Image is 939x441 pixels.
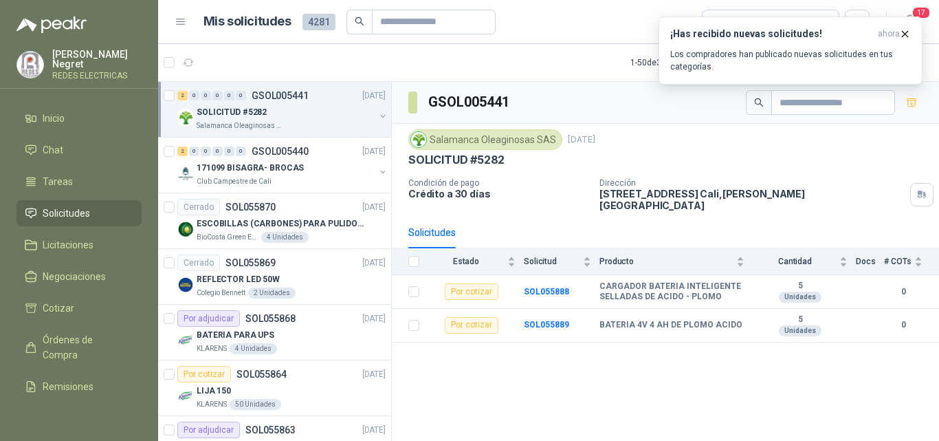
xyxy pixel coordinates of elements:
[230,399,281,410] div: 50 Unidades
[177,277,194,293] img: Company Logo
[197,399,227,410] p: KLARENS
[197,273,280,286] p: REFLECTOR LED 50W
[177,87,388,131] a: 2 0 0 0 0 0 GSOL005441[DATE] Company LogoSOLICITUD #5282Salamanca Oleaginosas SAS
[524,287,569,297] a: SOL055888
[197,232,258,243] p: BioCosta Green Energy S.A.S
[524,257,580,266] span: Solicitud
[212,147,223,156] div: 0
[177,366,231,383] div: Por cotizar
[599,257,733,266] span: Producto
[884,257,912,266] span: # COTs
[177,388,194,405] img: Company Logo
[524,320,569,330] a: SOL055889
[670,48,911,73] p: Los compradores han publicado nuevas solicitudes en tus categorías.
[177,165,194,182] img: Company Logo
[177,255,220,271] div: Cerrado
[856,248,884,275] th: Docs
[43,174,73,189] span: Tareas
[428,248,524,275] th: Estado
[411,132,426,147] img: Company Logo
[753,248,856,275] th: Cantidad
[197,217,368,230] p: ESCOBILLAS (CARBONES) PARA PULIDORA DEWALT
[201,147,211,156] div: 0
[189,91,199,100] div: 0
[43,269,106,284] span: Negociaciones
[177,199,220,215] div: Cerrado
[245,425,296,435] p: SOL055863
[912,6,931,19] span: 17
[445,317,498,334] div: Por cotizar
[236,91,246,100] div: 0
[177,221,194,237] img: Company Logo
[16,327,142,368] a: Órdenes de Compra
[362,257,386,270] p: [DATE]
[177,143,388,187] a: 2 0 0 0 0 0 GSOL005440[DATE] Company Logo171099 BISAGRA- BROCASClub Campestre de Cali
[659,17,923,85] button: ¡Has recibido nuevas solicitudes!ahora Los compradores han publicado nuevas solicitudes en tus ca...
[177,91,188,100] div: 2
[16,405,142,431] a: Configuración
[753,281,848,292] b: 5
[362,145,386,158] p: [DATE]
[16,17,87,33] img: Logo peakr
[177,310,240,327] div: Por adjudicar
[261,232,309,243] div: 4 Unidades
[408,129,562,150] div: Salamanca Oleaginosas SAS
[252,91,309,100] p: GSOL005441
[158,193,391,249] a: CerradoSOL055870[DATE] Company LogoESCOBILLAS (CARBONES) PARA PULIDORA DEWALTBioCosta Green Energ...
[201,91,211,100] div: 0
[177,147,188,156] div: 2
[197,120,283,131] p: Salamanca Oleaginosas SAS
[428,92,511,113] h3: GSOL005441
[779,292,821,303] div: Unidades
[599,248,753,275] th: Producto
[158,361,391,416] a: Por cotizarSOL055864[DATE] Company LogoLIJA 150KLARENS50 Unidades
[711,14,740,30] div: Todas
[197,385,231,398] p: LIJA 150
[177,422,240,438] div: Por adjudicar
[16,374,142,400] a: Remisiones
[408,188,588,200] p: Crédito a 30 días
[16,137,142,163] a: Chat
[355,17,364,26] span: search
[16,105,142,131] a: Inicio
[158,305,391,361] a: Por adjudicarSOL055868[DATE] Company LogoBATERIA PARA UPSKLARENS4 Unidades
[599,188,905,211] p: [STREET_ADDRESS] Cali , [PERSON_NAME][GEOGRAPHIC_DATA]
[248,288,296,299] div: 2 Unidades
[245,314,296,323] p: SOL055868
[177,109,194,126] img: Company Logo
[224,91,234,100] div: 0
[230,343,277,354] div: 4 Unidades
[884,319,923,332] b: 0
[158,249,391,305] a: CerradoSOL055869[DATE] Company LogoREFLECTOR LED 50WColegio Bennett2 Unidades
[362,89,386,103] p: [DATE]
[236,369,287,379] p: SOL055864
[898,10,923,34] button: 17
[16,263,142,290] a: Negociaciones
[52,72,142,80] p: REDES ELECTRICAS
[43,301,74,316] span: Cotizar
[408,225,456,240] div: Solicitudes
[16,200,142,226] a: Solicitudes
[43,142,63,158] span: Chat
[43,111,65,126] span: Inicio
[445,283,498,300] div: Por cotizar
[599,281,744,303] b: CARGADOR BATERIA INTELIGENTE SELLADAS DE ACIDO - PLOMO
[52,50,142,69] p: [PERSON_NAME] Negret
[878,28,900,40] span: ahora
[197,329,274,342] p: BATERIA PARA UPS
[302,14,335,30] span: 4281
[630,52,720,74] div: 1 - 50 de 3661
[252,147,309,156] p: GSOL005440
[17,52,43,78] img: Company Logo
[754,98,764,107] span: search
[197,343,227,354] p: KLARENS
[177,332,194,349] img: Company Logo
[197,176,272,187] p: Club Campestre de Cali
[43,332,129,363] span: Órdenes de Compra
[599,320,742,331] b: BATERIA 4V 4 AH DE PLOMO ACIDO
[16,295,142,321] a: Cotizar
[670,28,872,40] h3: ¡Has recibido nuevas solicitudes!
[779,325,821,336] div: Unidades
